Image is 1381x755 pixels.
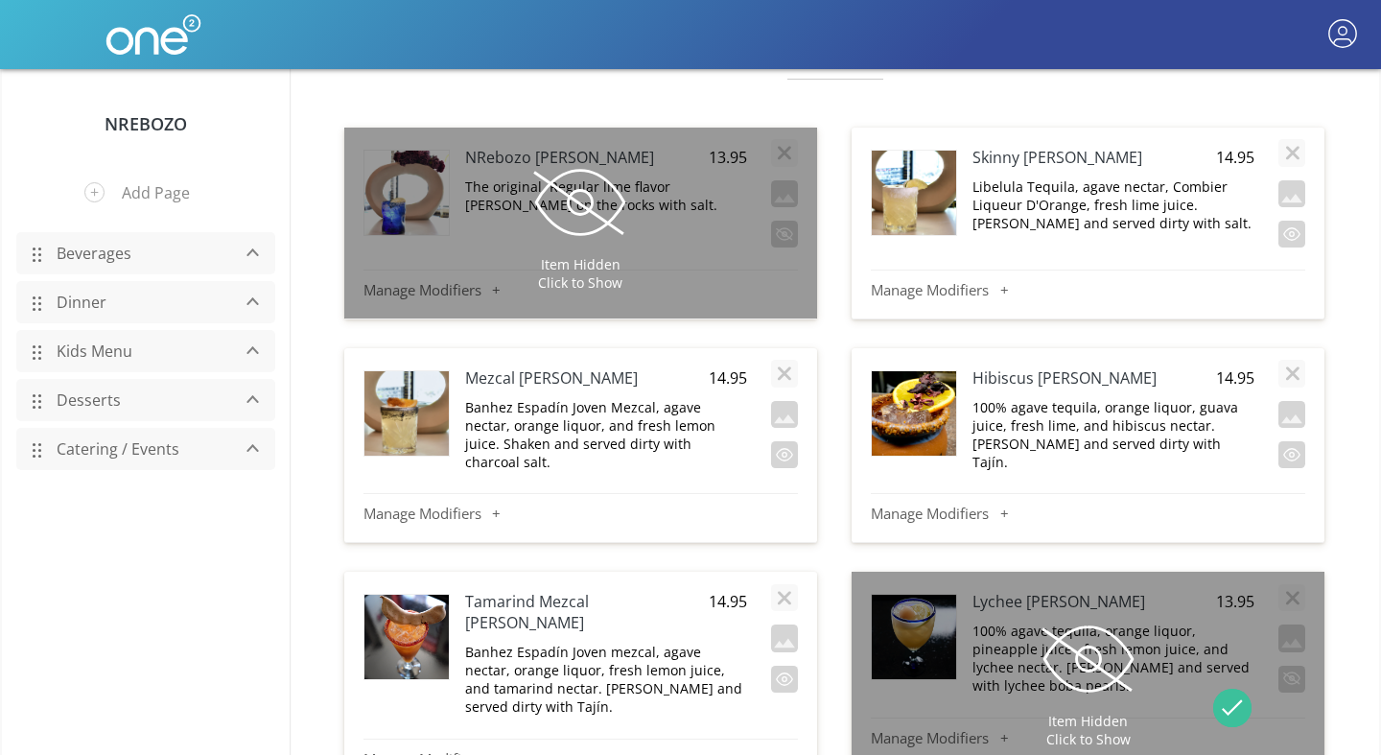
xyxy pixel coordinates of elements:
[871,504,1305,523] button: Manage Modifiers
[541,255,620,273] span: Item Hidden
[47,382,229,418] a: Desserts
[1278,221,1305,248] button: Exclude this item when you publish your menu
[1206,367,1254,389] span: 14.95
[47,235,229,271] a: Beverages
[70,168,222,218] button: Add Page
[363,504,798,523] button: Manage Modifiers
[465,591,690,633] h4: Tamarind Mezcal [PERSON_NAME]
[872,151,956,235] img: Image Preview
[699,591,747,612] span: 14.95
[105,112,187,135] a: NRebozo
[1048,712,1128,730] span: Item Hidden
[47,284,229,320] a: Dinner
[972,398,1254,471] p: 100% agave tequila, orange liquor, guava juice, fresh lime, and hibiscus nectar. [PERSON_NAME] an...
[364,371,449,456] img: Image Preview
[47,333,229,369] a: Kids Menu
[871,280,1305,299] button: Manage Modifiers
[1046,730,1131,748] span: Click to Show
[1278,180,1305,207] button: Add an image to this item
[1278,441,1305,468] button: Exclude this item when you publish your menu
[538,273,622,292] span: Click to Show
[47,431,229,467] a: Catering / Events
[872,371,956,456] img: Image Preview
[465,643,747,716] p: Banhez Espadín Joven mezcal, agave nectar, orange liquor, fresh lemon juice, and tamarind nectar....
[972,177,1254,232] p: Libelula Tequila, agave nectar, Combier Liqueur D'Orange, fresh lime juice. [PERSON_NAME] and ser...
[771,401,798,428] button: Add an image to this item
[972,367,1198,389] h4: Hibiscus [PERSON_NAME]
[465,367,690,389] h4: Mezcal [PERSON_NAME]
[465,398,747,471] p: Banhez Espadín Joven Mezcal, agave nectar, orange liquor, and fresh lemon juice. Shaken and serve...
[771,666,798,693] button: Exclude this item when you publish your menu
[1206,147,1254,168] span: 14.95
[364,595,449,679] img: Image Preview
[1278,401,1305,428] button: Add an image to this item
[972,147,1198,168] h4: Skinny [PERSON_NAME]
[699,367,747,389] span: 14.95
[771,441,798,468] button: Exclude this item when you publish your menu
[771,625,798,651] button: Add an image to this item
